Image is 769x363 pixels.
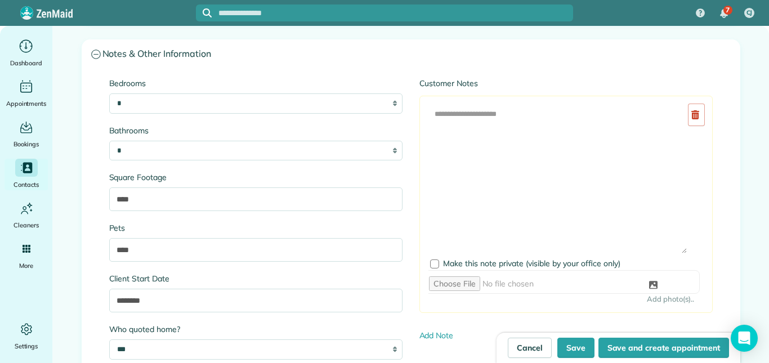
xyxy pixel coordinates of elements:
[5,320,48,352] a: Settings
[10,57,42,69] span: Dashboard
[109,125,403,136] label: Bathrooms
[419,78,713,89] label: Customer Notes
[109,222,403,234] label: Pets
[19,260,33,271] span: More
[14,138,39,150] span: Bookings
[14,219,39,231] span: Cleaners
[419,330,454,340] a: Add Note
[109,172,403,183] label: Square Footage
[6,98,47,109] span: Appointments
[109,273,403,284] label: Client Start Date
[5,118,48,150] a: Bookings
[5,199,48,231] a: Cleaners
[557,338,594,358] button: Save
[598,338,729,358] button: Save and create appointment
[443,258,620,268] span: Make this note private (visible by your office only)
[731,325,758,352] div: Open Intercom Messenger
[109,78,403,89] label: Bedrooms
[14,179,39,190] span: Contacts
[746,8,753,17] span: CJ
[5,37,48,69] a: Dashboard
[712,1,736,26] div: 7 unread notifications
[196,8,212,17] button: Focus search
[5,78,48,109] a: Appointments
[203,8,212,17] svg: Focus search
[726,6,730,15] span: 7
[5,159,48,190] a: Contacts
[15,340,38,352] span: Settings
[508,338,552,358] a: Cancel
[82,40,740,69] a: Notes & Other Information
[109,324,403,335] label: Who quoted home?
